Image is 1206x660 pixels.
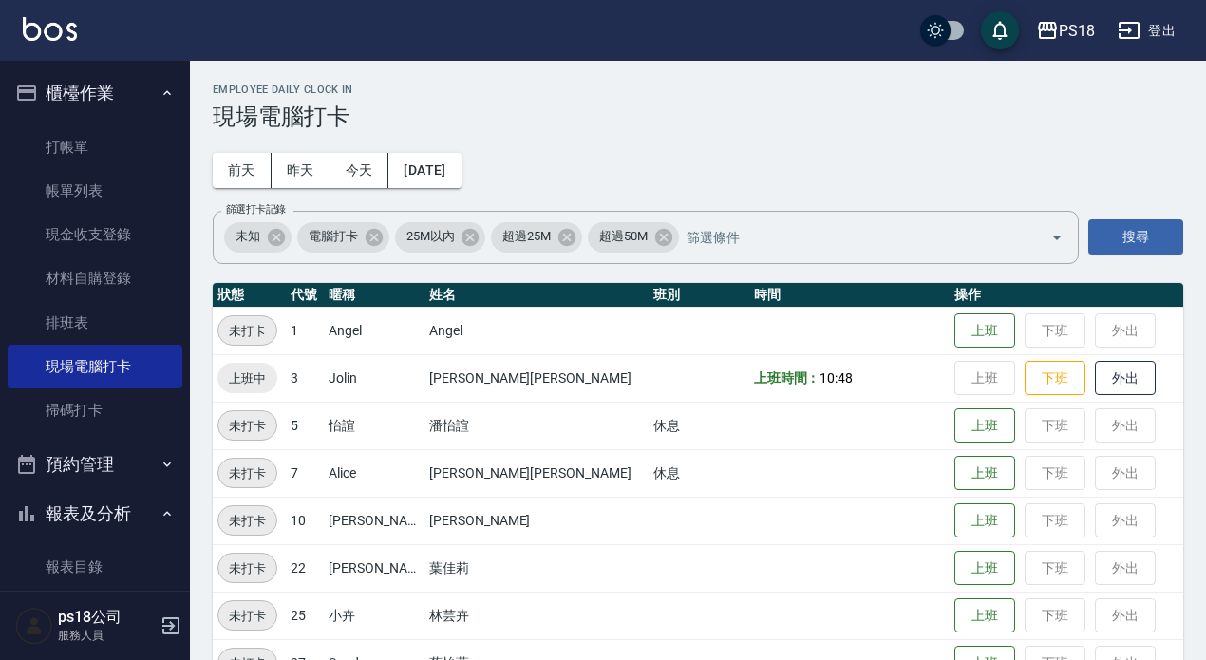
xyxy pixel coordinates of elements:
[8,440,182,489] button: 預約管理
[424,402,649,449] td: 潘怡諠
[8,256,182,300] a: 材料自購登錄
[218,558,276,578] span: 未打卡
[8,489,182,538] button: 報表及分析
[954,456,1015,491] button: 上班
[324,544,424,592] td: [PERSON_NAME]
[1095,361,1156,396] button: 外出
[324,497,424,544] td: [PERSON_NAME]
[649,283,749,308] th: 班別
[424,354,649,402] td: [PERSON_NAME][PERSON_NAME]
[649,402,749,449] td: 休息
[682,220,1017,254] input: 篩選條件
[213,283,286,308] th: 狀態
[1025,361,1085,396] button: 下班
[330,153,389,188] button: 今天
[388,153,461,188] button: [DATE]
[324,402,424,449] td: 怡諠
[324,307,424,354] td: Angel
[8,590,182,633] a: 消費分析儀表板
[1110,13,1183,48] button: 登出
[297,227,369,246] span: 電腦打卡
[820,370,853,386] span: 10:48
[286,283,324,308] th: 代號
[749,283,951,308] th: 時間
[8,68,182,118] button: 櫃檯作業
[395,227,466,246] span: 25M以內
[954,408,1015,443] button: 上班
[286,497,324,544] td: 10
[954,551,1015,586] button: 上班
[424,283,649,308] th: 姓名
[324,354,424,402] td: Jolin
[588,222,679,253] div: 超過50M
[8,169,182,213] a: 帳單列表
[218,463,276,483] span: 未打卡
[754,370,820,386] b: 上班時間：
[8,345,182,388] a: 現場電腦打卡
[224,227,272,246] span: 未知
[272,153,330,188] button: 昨天
[491,222,582,253] div: 超過25M
[8,388,182,432] a: 掃碼打卡
[8,545,182,589] a: 報表目錄
[15,607,53,645] img: Person
[218,416,276,436] span: 未打卡
[8,213,182,256] a: 現金收支登錄
[649,449,749,497] td: 休息
[8,301,182,345] a: 排班表
[297,222,389,253] div: 電腦打卡
[1088,219,1183,255] button: 搜尋
[424,449,649,497] td: [PERSON_NAME][PERSON_NAME]
[424,497,649,544] td: [PERSON_NAME]
[286,402,324,449] td: 5
[218,511,276,531] span: 未打卡
[224,222,292,253] div: 未知
[424,592,649,639] td: 林芸卉
[954,598,1015,633] button: 上班
[424,307,649,354] td: Angel
[286,592,324,639] td: 25
[226,202,286,217] label: 篩選打卡記錄
[286,449,324,497] td: 7
[491,227,562,246] span: 超過25M
[954,313,1015,349] button: 上班
[1028,11,1102,50] button: PS18
[213,104,1183,130] h3: 現場電腦打卡
[218,606,276,626] span: 未打卡
[58,627,155,644] p: 服務人員
[324,283,424,308] th: 暱稱
[213,153,272,188] button: 前天
[23,17,77,41] img: Logo
[58,608,155,627] h5: ps18公司
[8,125,182,169] a: 打帳單
[218,321,276,341] span: 未打卡
[424,544,649,592] td: 葉佳莉
[217,368,277,388] span: 上班中
[1059,19,1095,43] div: PS18
[981,11,1019,49] button: save
[286,354,324,402] td: 3
[324,449,424,497] td: Alice
[286,544,324,592] td: 22
[395,222,486,253] div: 25M以內
[286,307,324,354] td: 1
[954,503,1015,538] button: 上班
[213,84,1183,96] h2: Employee Daily Clock In
[1042,222,1072,253] button: Open
[588,227,659,246] span: 超過50M
[950,283,1183,308] th: 操作
[324,592,424,639] td: 小卉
